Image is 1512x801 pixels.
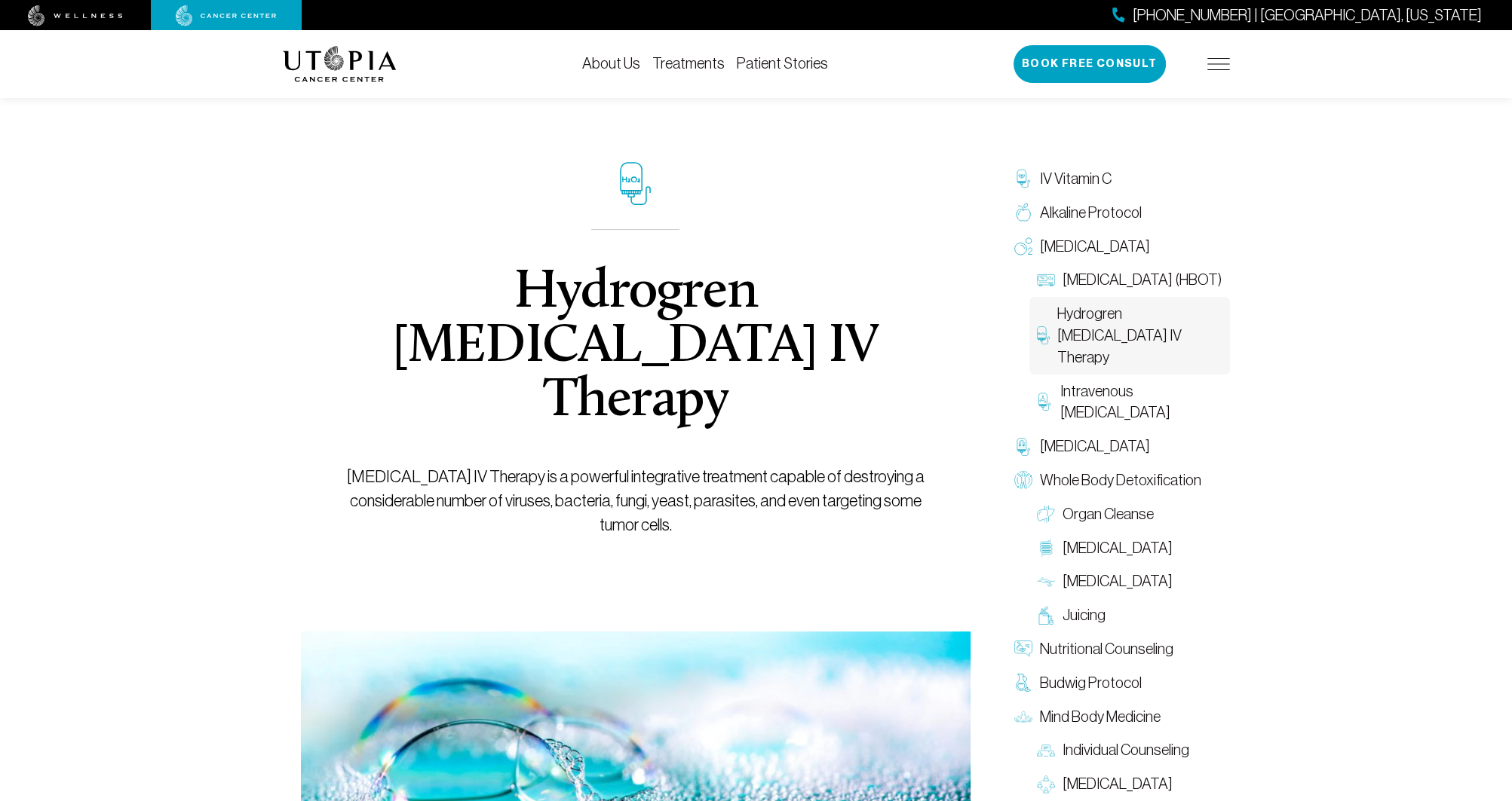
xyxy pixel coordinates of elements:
span: Juicing [1063,604,1106,626]
a: Juicing [1029,598,1230,632]
a: [MEDICAL_DATA] [1029,564,1230,598]
img: Group Therapy [1037,775,1055,793]
span: [MEDICAL_DATA] [1063,773,1173,795]
h1: Hydrogren [MEDICAL_DATA] IV Therapy [335,266,936,429]
a: [MEDICAL_DATA] (HBOT) [1029,263,1230,297]
img: Budwig Protocol [1014,674,1032,692]
a: [MEDICAL_DATA] [1007,430,1230,463]
img: Alkaline Protocol [1014,203,1032,222]
img: Hyperbaric Oxygen Therapy (HBOT) [1037,271,1055,289]
a: Patient Stories [737,55,828,72]
img: wellness [28,5,123,26]
span: Budwig Protocol [1040,672,1142,694]
a: [PHONE_NUMBER] | [GEOGRAPHIC_DATA], [US_STATE] [1112,5,1482,26]
span: Individual Counseling [1063,739,1189,761]
a: Mind Body Medicine [1007,700,1230,734]
img: IV Vitamin C [1014,170,1032,188]
button: Book Free Consult [1014,45,1166,83]
a: Budwig Protocol [1007,666,1230,700]
a: Organ Cleanse [1029,497,1230,531]
a: Treatments [652,55,725,72]
a: Individual Counseling [1029,733,1230,767]
span: [MEDICAL_DATA] (HBOT) [1063,269,1222,291]
a: About Us [582,55,640,72]
span: Nutritional Counseling [1040,638,1173,660]
a: Hydrogren [MEDICAL_DATA] IV Therapy [1029,297,1230,374]
span: Intravenous [MEDICAL_DATA] [1060,381,1222,424]
a: [MEDICAL_DATA] [1007,230,1230,264]
img: Oxygen Therapy [1014,237,1032,255]
img: Chelation Therapy [1014,438,1032,456]
img: Colon Therapy [1037,539,1055,557]
span: [MEDICAL_DATA] [1040,436,1150,457]
img: Intravenous Ozone Therapy [1037,393,1053,411]
a: Alkaline Protocol [1007,196,1230,230]
img: Whole Body Detoxification [1014,471,1032,489]
img: Mind Body Medicine [1014,708,1032,726]
span: [MEDICAL_DATA] [1063,570,1173,592]
img: Hydrogren Peroxide IV Therapy [1037,326,1050,344]
span: Alkaline Protocol [1040,202,1142,224]
img: Organ Cleanse [1037,505,1055,523]
span: Mind Body Medicine [1040,706,1161,728]
a: [MEDICAL_DATA] [1029,767,1230,801]
img: Lymphatic Massage [1037,573,1055,591]
img: Individual Counseling [1037,741,1055,760]
span: [MEDICAL_DATA] [1040,236,1150,258]
span: Organ Cleanse [1063,503,1154,525]
span: [PHONE_NUMBER] | [GEOGRAPHIC_DATA], [US_STATE] [1133,5,1482,26]
a: IV Vitamin C [1007,162,1230,196]
img: Nutritional Counseling [1014,640,1032,658]
img: Juicing [1037,607,1055,625]
a: Nutritional Counseling [1007,632,1230,666]
p: [MEDICAL_DATA] IV Therapy is a powerful integrative treatment capable of destroying a considerabl... [335,465,936,537]
img: icon-hamburger [1207,58,1230,70]
span: Hydrogren [MEDICAL_DATA] IV Therapy [1057,303,1222,368]
img: logo [283,46,397,82]
a: [MEDICAL_DATA] [1029,531,1230,565]
span: IV Vitamin C [1040,168,1112,190]
img: icon [620,162,651,205]
span: Whole Body Detoxification [1040,469,1201,491]
a: Intravenous [MEDICAL_DATA] [1029,375,1230,430]
span: [MEDICAL_DATA] [1063,537,1173,559]
img: cancer center [176,5,277,26]
a: Whole Body Detoxification [1007,463,1230,497]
